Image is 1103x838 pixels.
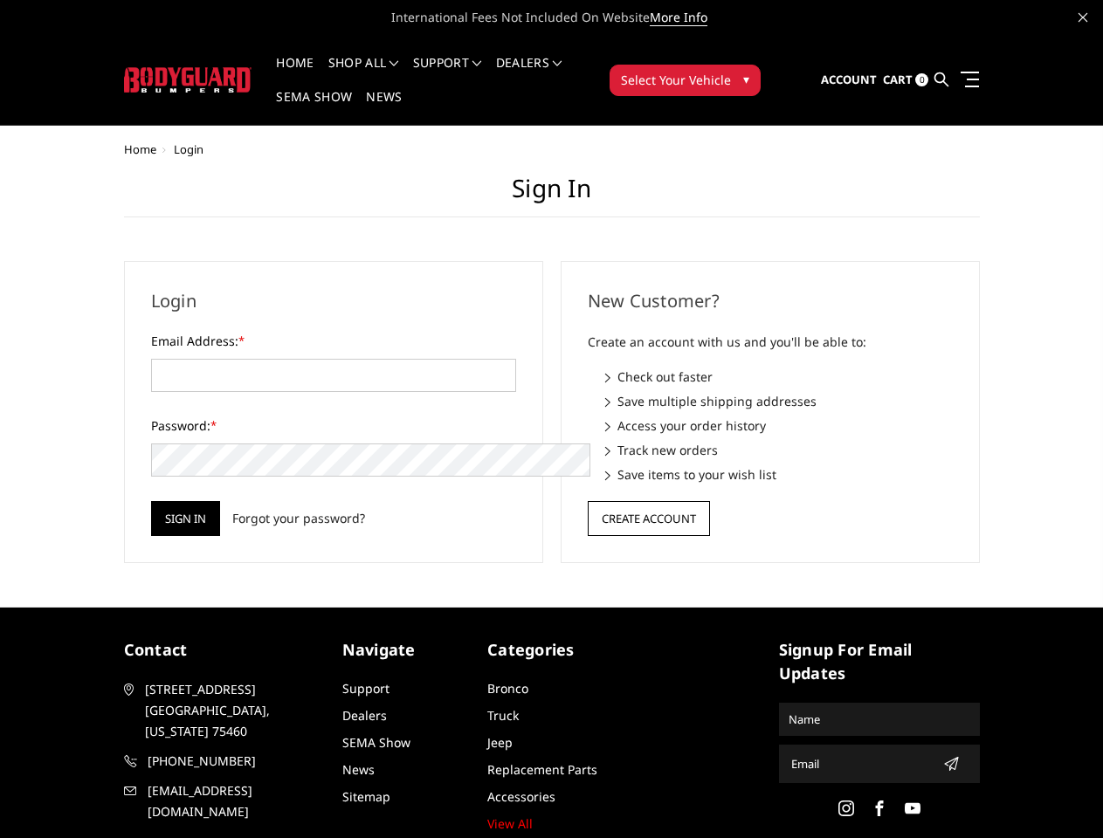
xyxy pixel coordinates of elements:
[883,57,928,104] a: Cart 0
[605,367,953,386] li: Check out faster
[784,750,936,778] input: Email
[151,288,516,314] h2: Login
[124,780,325,822] a: [EMAIL_ADDRESS][DOMAIN_NAME]
[588,332,953,353] p: Create an account with us and you'll be able to:
[605,441,953,459] li: Track new orders
[328,57,399,91] a: shop all
[779,638,980,685] h5: signup for email updates
[605,416,953,435] li: Access your order history
[487,638,616,662] h5: Categories
[124,174,980,217] h1: Sign in
[151,501,220,536] input: Sign in
[588,501,710,536] button: Create Account
[151,332,516,350] label: Email Address:
[151,416,516,435] label: Password:
[487,761,597,778] a: Replacement Parts
[413,57,482,91] a: Support
[610,65,761,96] button: Select Your Vehicle
[124,751,325,772] a: [PHONE_NUMBER]
[782,705,977,733] input: Name
[342,761,375,778] a: News
[174,141,203,157] span: Login
[124,141,156,157] a: Home
[342,734,410,751] a: SEMA Show
[487,815,533,832] a: View All
[487,707,519,724] a: Truck
[148,751,324,772] span: [PHONE_NUMBER]
[821,57,877,104] a: Account
[276,91,352,125] a: SEMA Show
[821,72,877,87] span: Account
[605,465,953,484] li: Save items to your wish list
[342,680,389,697] a: Support
[743,70,749,88] span: ▾
[342,638,471,662] h5: Navigate
[883,72,913,87] span: Cart
[621,71,731,89] span: Select Your Vehicle
[366,91,402,125] a: News
[650,9,707,26] a: More Info
[232,509,365,527] a: Forgot your password?
[124,638,325,662] h5: contact
[605,392,953,410] li: Save multiple shipping addresses
[487,788,555,805] a: Accessories
[342,707,387,724] a: Dealers
[342,788,390,805] a: Sitemap
[915,73,928,86] span: 0
[145,679,321,742] span: [STREET_ADDRESS] [GEOGRAPHIC_DATA], [US_STATE] 75460
[124,67,252,93] img: BODYGUARD BUMPERS
[496,57,562,91] a: Dealers
[588,508,710,525] a: Create Account
[588,288,953,314] h2: New Customer?
[487,734,513,751] a: Jeep
[487,680,528,697] a: Bronco
[276,57,314,91] a: Home
[148,780,324,822] span: [EMAIL_ADDRESS][DOMAIN_NAME]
